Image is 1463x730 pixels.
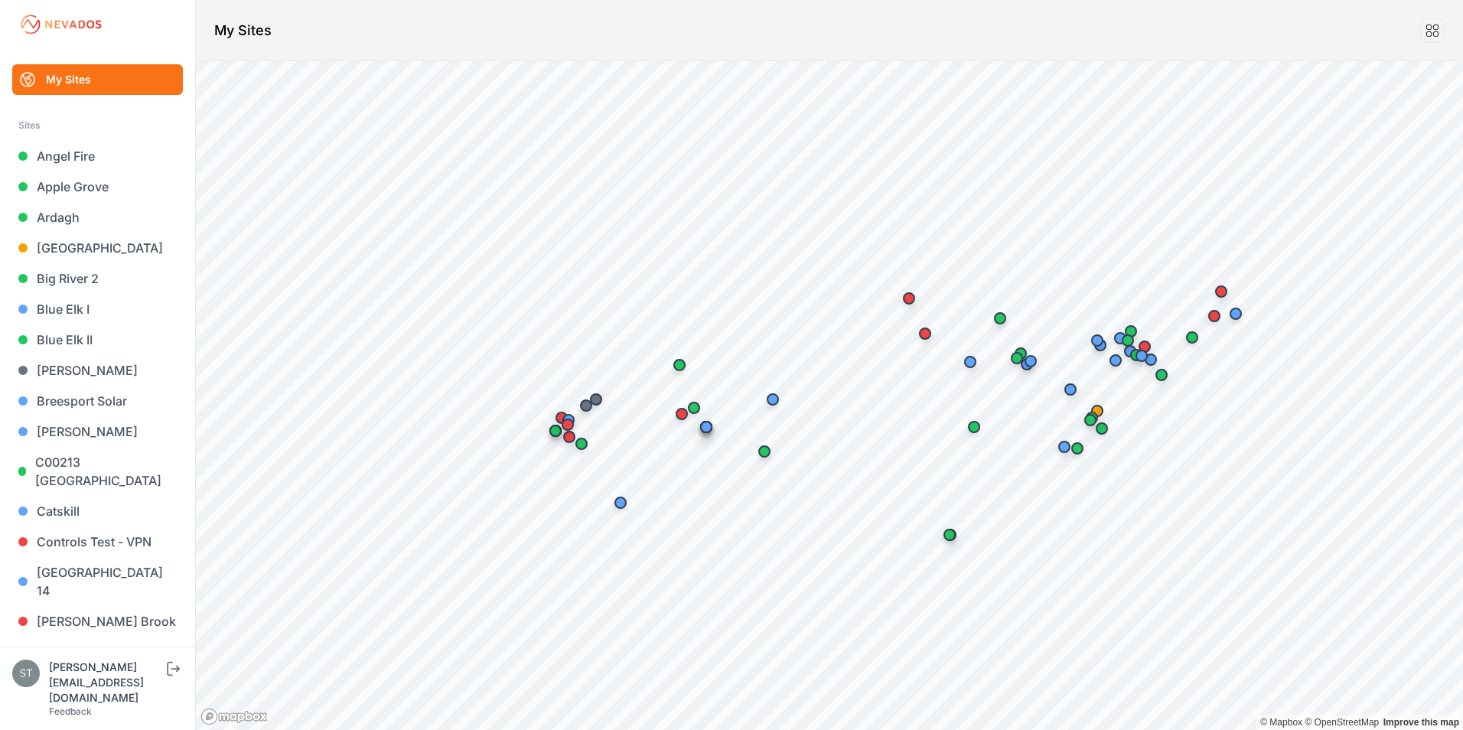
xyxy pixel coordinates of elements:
div: Map marker [1049,432,1080,462]
div: Map marker [1062,433,1093,464]
div: Map marker [1082,325,1113,356]
a: Eastport ME [12,637,183,667]
div: Map marker [553,405,584,435]
div: Map marker [1082,396,1113,426]
div: Map marker [605,487,636,518]
div: Map marker [749,436,780,467]
a: Mapbox [1260,717,1302,728]
a: [GEOGRAPHIC_DATA] [12,233,183,263]
div: Map marker [1105,323,1136,354]
a: C00213 [GEOGRAPHIC_DATA] [12,447,183,496]
a: Catskill [12,496,183,526]
div: Sites [18,116,177,135]
a: Blue Elk I [12,294,183,324]
div: Map marker [581,384,611,415]
div: Map marker [552,409,583,440]
div: Map marker [1015,346,1046,376]
a: Mapbox logo [200,708,268,725]
a: Controls Test - VPN [12,526,183,557]
a: OpenStreetMap [1305,717,1379,728]
h1: My Sites [214,20,272,41]
a: Feedback [49,706,92,717]
div: Map marker [546,402,577,433]
div: Map marker [540,416,571,446]
div: Map marker [1126,341,1157,371]
a: Map feedback [1383,717,1459,728]
div: [PERSON_NAME][EMAIL_ADDRESS][DOMAIN_NAME] [49,660,164,706]
a: My Sites [12,64,183,95]
div: Map marker [1002,343,1032,373]
div: Map marker [955,347,986,377]
div: Map marker [1075,405,1106,435]
img: steve@nevados.solar [12,660,40,687]
div: Map marker [691,412,722,442]
a: [PERSON_NAME] Brook [12,606,183,637]
div: Map marker [1129,331,1160,362]
a: [PERSON_NAME] [12,416,183,447]
img: Nevados [18,12,104,37]
div: Map marker [679,393,709,423]
div: Map marker [985,303,1015,334]
div: Map marker [1055,374,1086,405]
div: Map marker [894,283,924,314]
div: Map marker [934,520,965,550]
div: Map marker [1220,298,1251,329]
div: Map marker [959,412,989,442]
div: Map marker [571,390,601,421]
div: Map marker [758,384,788,415]
div: Map marker [1077,402,1107,433]
div: Map marker [1146,360,1177,390]
div: Map marker [1199,301,1230,331]
canvas: Map [196,61,1463,730]
a: Ardagh [12,202,183,233]
a: Blue Elk II [12,324,183,355]
div: Map marker [1005,338,1036,369]
a: Breesport Solar [12,386,183,416]
div: Map marker [1206,276,1237,307]
a: Big River 2 [12,263,183,294]
a: [PERSON_NAME] [12,355,183,386]
a: [GEOGRAPHIC_DATA] 14 [12,557,183,606]
div: Map marker [1177,322,1207,353]
div: Map marker [1100,345,1131,376]
a: Angel Fire [12,141,183,171]
div: Map marker [1113,325,1143,356]
div: Map marker [666,399,697,429]
div: Map marker [664,350,695,380]
a: Apple Grove [12,171,183,202]
div: Map marker [1116,316,1146,347]
div: Map marker [910,318,940,349]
